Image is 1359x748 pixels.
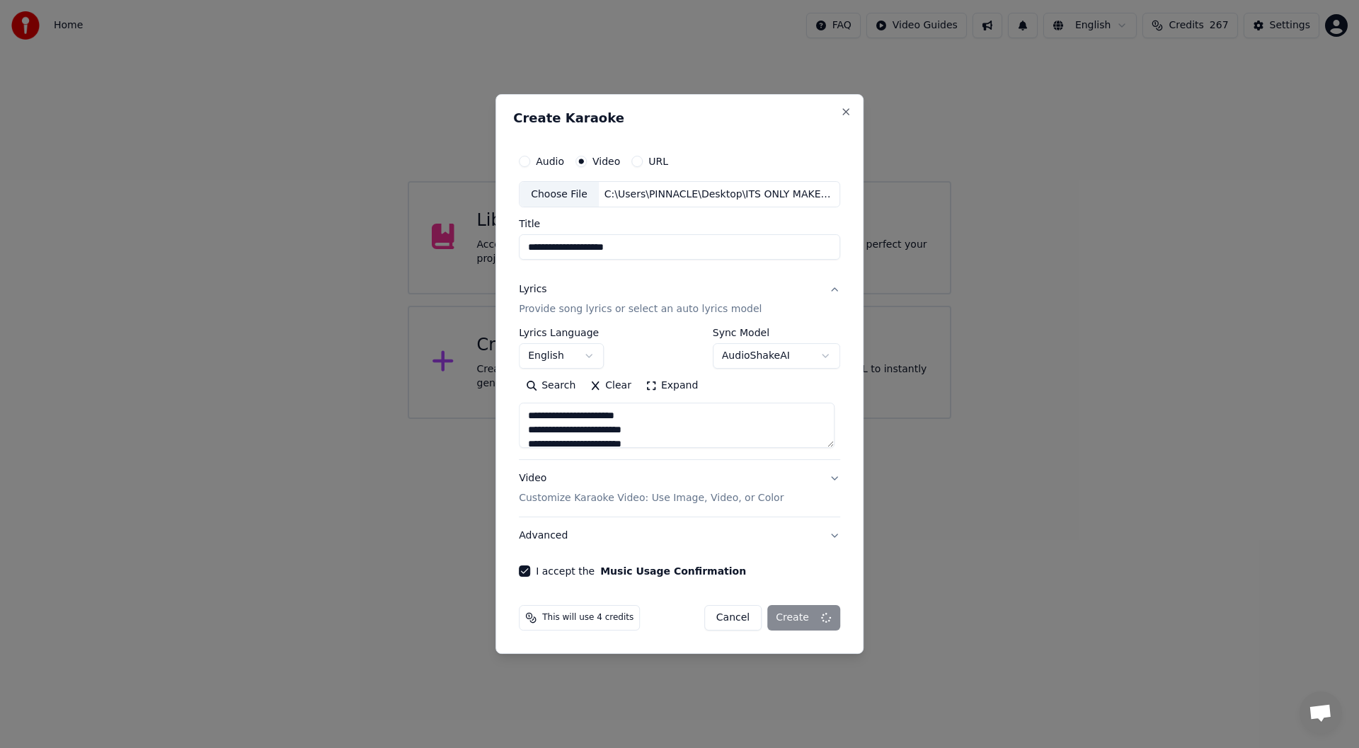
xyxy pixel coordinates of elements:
[513,112,846,125] h2: Create Karaoke
[542,612,633,623] span: This will use 4 credits
[519,328,604,338] label: Lyrics Language
[648,156,668,166] label: URL
[599,188,839,202] div: C:\Users\PINNACLE\Desktop\ITS ONLY MAKE BELIEVE\YOUKA\ITS ONLY MAKE BELIEVE.mp4
[638,375,705,398] button: Expand
[519,517,840,554] button: Advanced
[704,605,762,631] button: Cancel
[519,375,583,398] button: Search
[519,328,840,460] div: LyricsProvide song lyrics or select an auto lyrics model
[519,283,546,297] div: Lyrics
[536,566,746,576] label: I accept the
[713,328,840,338] label: Sync Model
[592,156,620,166] label: Video
[520,182,599,207] div: Choose File
[519,491,784,505] p: Customize Karaoke Video: Use Image, Video, or Color
[519,219,840,229] label: Title
[536,156,564,166] label: Audio
[519,461,840,517] button: VideoCustomize Karaoke Video: Use Image, Video, or Color
[600,566,746,576] button: I accept the
[583,375,638,398] button: Clear
[519,272,840,328] button: LyricsProvide song lyrics or select an auto lyrics model
[519,303,762,317] p: Provide song lyrics or select an auto lyrics model
[519,472,784,506] div: Video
